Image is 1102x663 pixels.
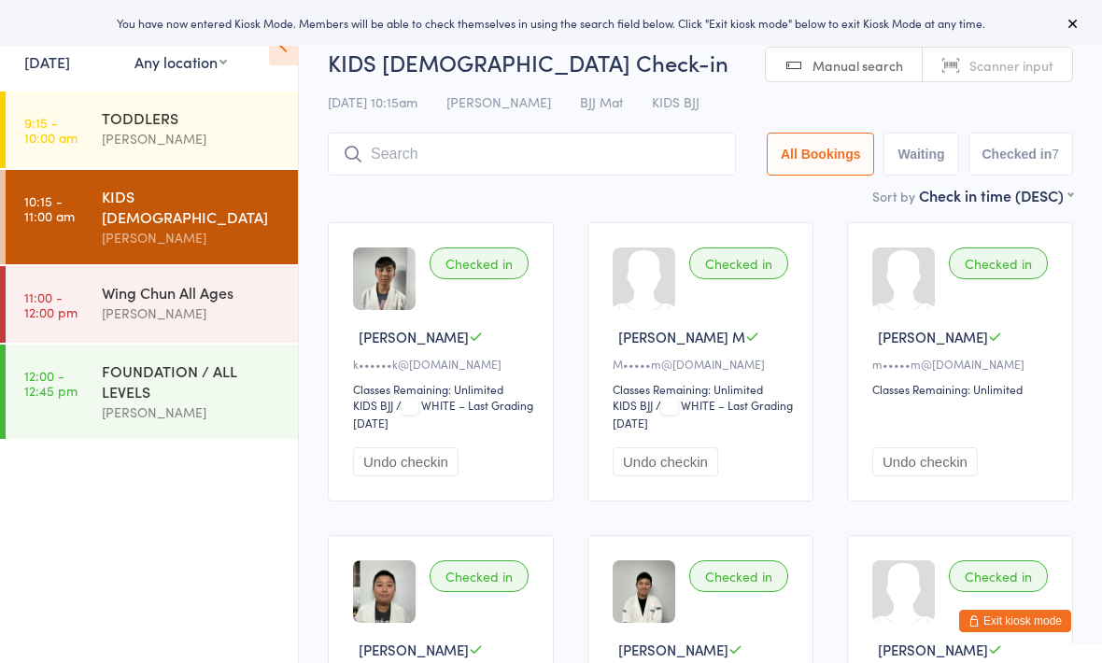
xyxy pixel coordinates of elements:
[102,128,282,149] div: [PERSON_NAME]
[102,303,282,324] div: [PERSON_NAME]
[613,397,653,413] div: KIDS BJJ
[353,560,416,623] img: image1755250203.png
[949,560,1048,592] div: Checked in
[24,368,78,398] time: 12:00 - 12:45 pm
[878,640,988,659] span: [PERSON_NAME]
[6,266,298,343] a: 11:00 -12:00 pmWing Chun All Ages[PERSON_NAME]
[24,193,75,223] time: 10:15 - 11:00 am
[328,133,736,176] input: Search
[353,356,534,372] div: k••••••k@[DOMAIN_NAME]
[652,92,699,111] span: KIDS BJJ
[613,447,718,476] button: Undo checkin
[24,51,70,72] a: [DATE]
[328,92,417,111] span: [DATE] 10:15am
[359,640,469,659] span: [PERSON_NAME]
[6,170,298,264] a: 10:15 -11:00 amKIDS [DEMOGRAPHIC_DATA][PERSON_NAME]
[767,133,875,176] button: All Bookings
[359,327,469,346] span: [PERSON_NAME]
[613,397,793,430] span: / WHITE – Last Grading [DATE]
[959,610,1071,632] button: Exit kiosk mode
[353,397,393,413] div: KIDS BJJ
[872,356,1053,372] div: m•••••m@[DOMAIN_NAME]
[430,560,529,592] div: Checked in
[580,92,623,111] span: BJJ Mat
[1052,147,1059,162] div: 7
[102,360,282,402] div: FOUNDATION / ALL LEVELS
[24,289,78,319] time: 11:00 - 12:00 pm
[872,447,978,476] button: Undo checkin
[328,47,1073,78] h2: KIDS [DEMOGRAPHIC_DATA] Check-in
[102,227,282,248] div: [PERSON_NAME]
[613,356,794,372] div: M•••••m@[DOMAIN_NAME]
[613,381,794,397] div: Classes Remaining: Unlimited
[30,15,1072,31] div: You have now entered Kiosk Mode. Members will be able to check themselves in using the search fie...
[6,345,298,439] a: 12:00 -12:45 pmFOUNDATION / ALL LEVELS[PERSON_NAME]
[102,186,282,227] div: KIDS [DEMOGRAPHIC_DATA]
[353,381,534,397] div: Classes Remaining: Unlimited
[872,381,1053,397] div: Classes Remaining: Unlimited
[6,92,298,168] a: 9:15 -10:00 amTODDLERS[PERSON_NAME]
[24,115,78,145] time: 9:15 - 10:00 am
[430,247,529,279] div: Checked in
[812,56,903,75] span: Manual search
[353,397,533,430] span: / WHITE – Last Grading [DATE]
[134,51,227,72] div: Any location
[689,560,788,592] div: Checked in
[102,282,282,303] div: Wing Chun All Ages
[968,133,1074,176] button: Checked in7
[353,247,416,310] img: image1754468947.png
[618,327,745,346] span: [PERSON_NAME] M
[618,640,728,659] span: [PERSON_NAME]
[613,560,675,623] img: image1755250245.png
[883,133,958,176] button: Waiting
[878,327,988,346] span: [PERSON_NAME]
[949,247,1048,279] div: Checked in
[102,402,282,423] div: [PERSON_NAME]
[102,107,282,128] div: TODDLERS
[689,247,788,279] div: Checked in
[969,56,1053,75] span: Scanner input
[919,185,1073,205] div: Check in time (DESC)
[446,92,551,111] span: [PERSON_NAME]
[872,187,915,205] label: Sort by
[353,447,459,476] button: Undo checkin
